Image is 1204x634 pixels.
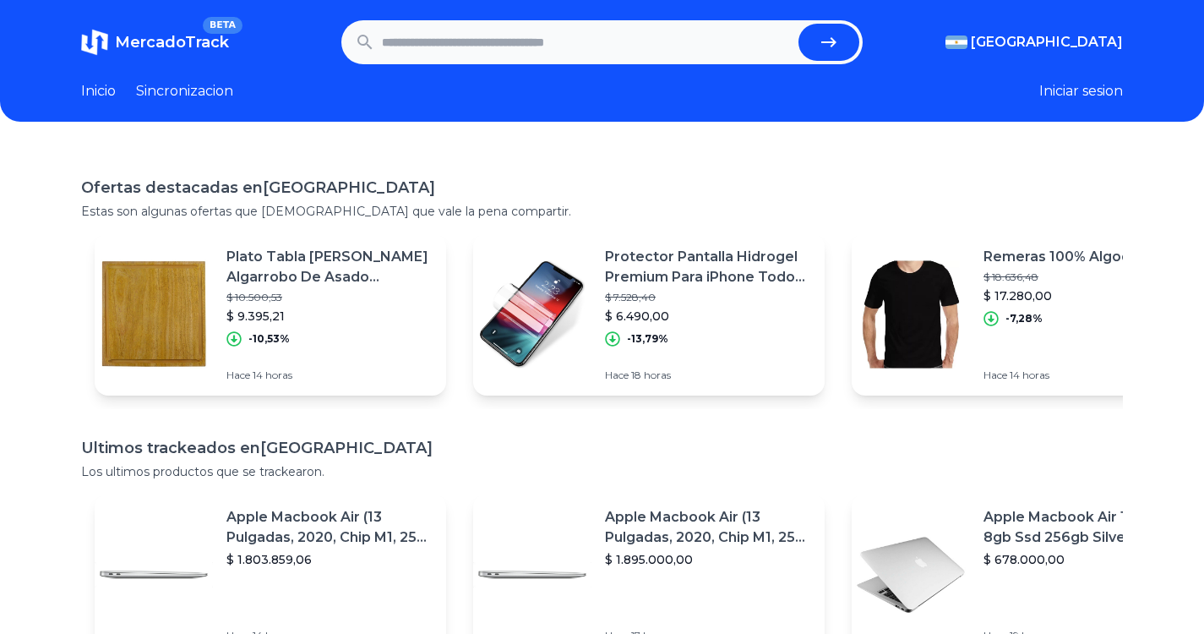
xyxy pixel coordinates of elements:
[983,287,1180,304] p: $ 17.280,00
[605,291,811,304] p: $ 7.528,40
[605,247,811,287] p: Protector Pantalla Hidrogel Premium Para iPhone Todos Modelo
[81,436,1123,460] h1: Ultimos trackeados en [GEOGRAPHIC_DATA]
[81,463,1123,480] p: Los ultimos productos que se trackearon.
[945,36,967,49] img: Argentina
[852,233,1203,396] a: Featured imageRemeras 100% Algodón Liso$ 18.636,48$ 17.280,00-7,28%Hace 14 horas
[81,29,108,56] img: MercadoTrack
[226,247,433,287] p: Plato Tabla [PERSON_NAME] Algarrobo De Asado Camping 24 Cm
[248,332,290,346] p: -10,53%
[1039,81,1123,101] button: Iniciar sesion
[95,255,213,374] img: Featured image
[983,247,1180,267] p: Remeras 100% Algodón Liso
[115,33,229,52] span: MercadoTrack
[95,516,213,634] img: Featured image
[81,81,116,101] a: Inicio
[852,255,970,374] img: Featured image
[605,369,811,382] p: Hace 18 horas
[983,271,1180,284] p: $ 18.636,48
[473,255,591,374] img: Featured image
[81,29,229,56] a: MercadoTrackBETA
[971,32,1123,52] span: [GEOGRAPHIC_DATA]
[226,291,433,304] p: $ 10.500,53
[95,233,446,396] a: Featured imagePlato Tabla [PERSON_NAME] Algarrobo De Asado Camping 24 Cm$ 10.500,53$ 9.395,21-10,...
[81,176,1123,199] h1: Ofertas destacadas en [GEOGRAPHIC_DATA]
[605,308,811,325] p: $ 6.490,00
[226,551,433,568] p: $ 1.803.859,06
[983,369,1180,382] p: Hace 14 horas
[852,516,970,634] img: Featured image
[605,551,811,568] p: $ 1.895.000,00
[983,551,1190,568] p: $ 678.000,00
[136,81,233,101] a: Sincronizacion
[473,516,591,634] img: Featured image
[1005,312,1043,325] p: -7,28%
[605,507,811,548] p: Apple Macbook Air (13 Pulgadas, 2020, Chip M1, 256 Gb De Ssd, 8 Gb De Ram) - Plata
[226,369,433,382] p: Hace 14 horas
[226,507,433,548] p: Apple Macbook Air (13 Pulgadas, 2020, Chip M1, 256 Gb De Ssd, 8 Gb De Ram) - Plata
[627,332,668,346] p: -13,79%
[473,233,825,396] a: Featured imageProtector Pantalla Hidrogel Premium Para iPhone Todos Modelo$ 7.528,40$ 6.490,00-13...
[945,32,1123,52] button: [GEOGRAPHIC_DATA]
[203,17,242,34] span: BETA
[983,507,1190,548] p: Apple Macbook Air 13 Core I5 8gb Ssd 256gb Silver
[81,203,1123,220] p: Estas son algunas ofertas que [DEMOGRAPHIC_DATA] que vale la pena compartir.
[226,308,433,325] p: $ 9.395,21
